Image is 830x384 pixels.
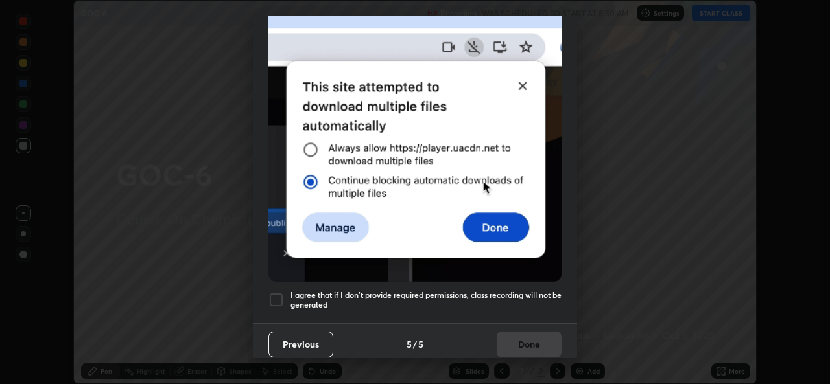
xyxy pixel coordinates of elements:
h4: / [413,337,417,351]
h4: 5 [418,337,423,351]
h4: 5 [407,337,412,351]
h5: I agree that if I don't provide required permissions, class recording will not be generated [290,290,562,310]
button: Previous [268,332,333,357]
